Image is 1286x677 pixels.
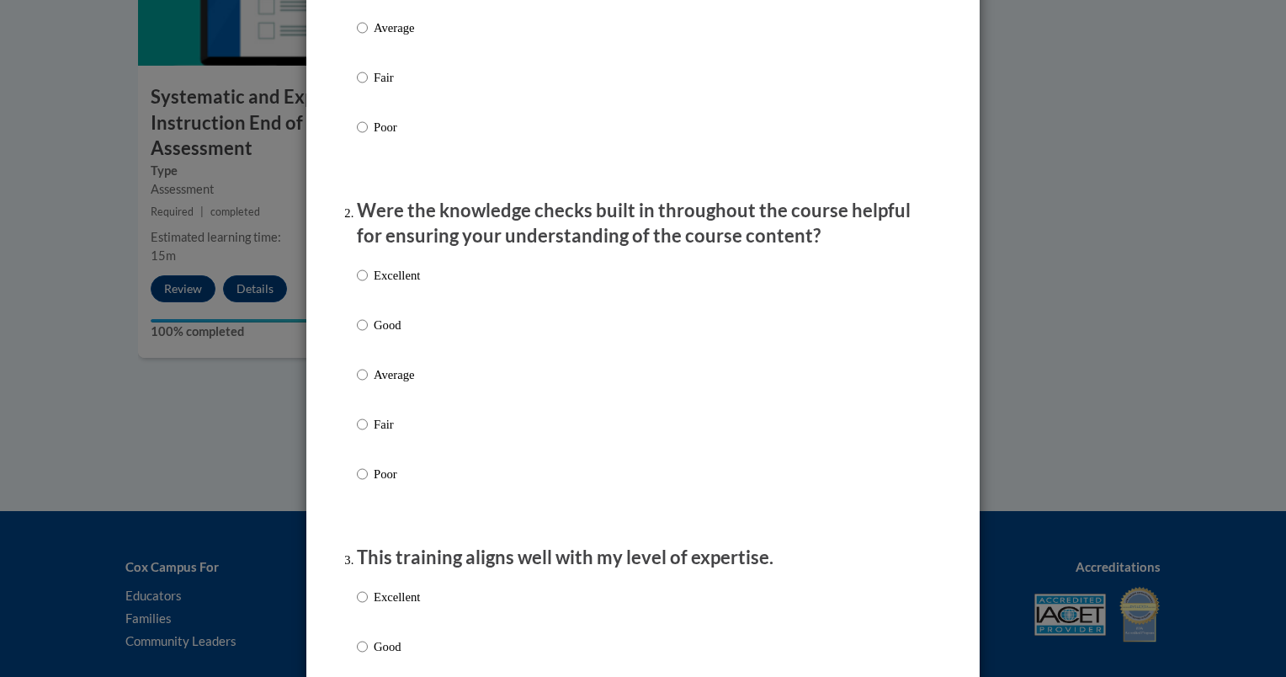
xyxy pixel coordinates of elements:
input: Poor [357,465,368,483]
p: Good [374,316,420,334]
input: Excellent [357,266,368,285]
p: Poor [374,118,420,136]
input: Fair [357,68,368,87]
p: This training aligns well with my level of expertise. [357,545,929,571]
p: Good [374,637,420,656]
input: Average [357,365,368,384]
input: Poor [357,118,368,136]
input: Fair [357,415,368,434]
input: Good [357,316,368,334]
input: Excellent [357,588,368,606]
p: Excellent [374,266,420,285]
p: Average [374,19,420,37]
p: Fair [374,415,420,434]
p: Fair [374,68,420,87]
p: Poor [374,465,420,483]
input: Average [357,19,368,37]
p: Were the knowledge checks built in throughout the course helpful for ensuring your understanding ... [357,198,929,250]
input: Good [357,637,368,656]
p: Average [374,365,420,384]
p: Excellent [374,588,420,606]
